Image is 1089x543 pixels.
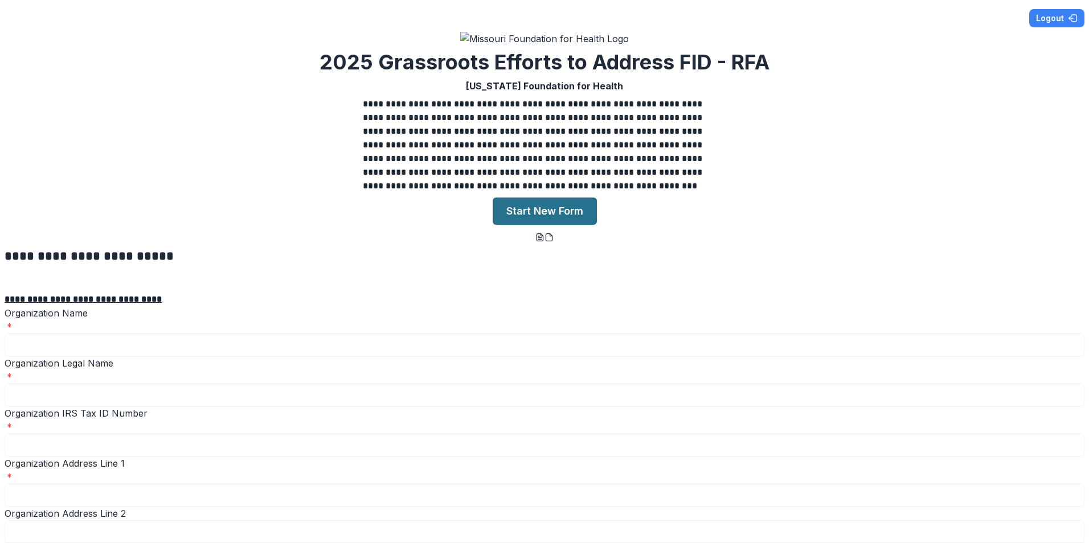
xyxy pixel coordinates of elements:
[5,406,1084,420] p: Organization IRS Tax ID Number
[544,229,554,243] button: pdf-download
[5,356,1084,370] p: Organization Legal Name
[5,507,1084,520] p: Organization Address Line 2
[5,306,1084,320] p: Organization Name
[5,456,1084,470] p: Organization Address Line 1
[493,198,597,225] button: Start New Form
[1029,9,1084,27] button: Logout
[320,50,769,75] h2: 2025 Grassroots Efforts to Address FID - RFA
[535,229,544,243] button: word-download
[460,32,629,46] img: Missouri Foundation for Health Logo
[466,79,623,93] p: [US_STATE] Foundation for Health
